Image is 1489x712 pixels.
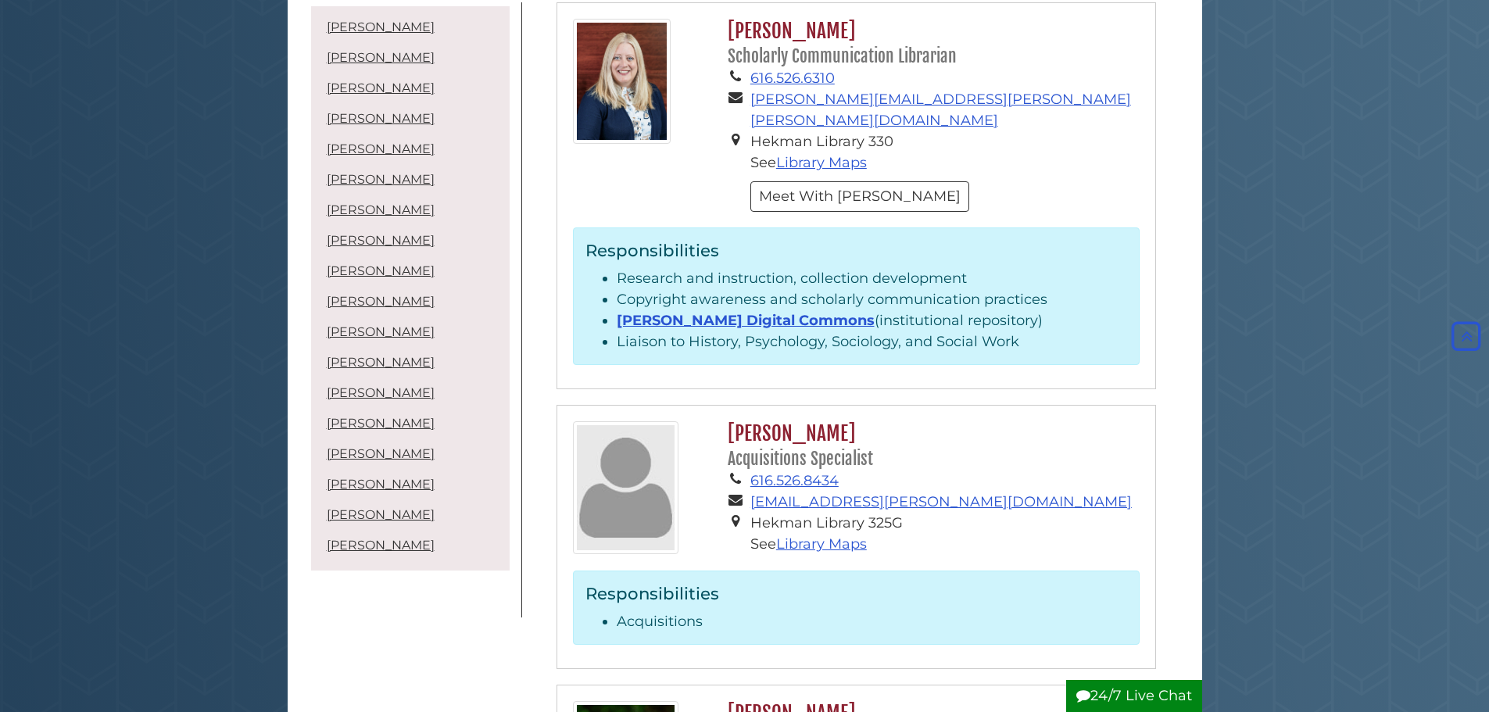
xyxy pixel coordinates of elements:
[720,421,1139,470] h2: [PERSON_NAME]
[750,472,839,489] a: 616.526.8434
[573,421,678,554] img: profile_125x160.jpg
[311,2,510,578] div: Guide Pages
[1066,680,1202,712] button: 24/7 Live Chat
[776,154,867,171] a: Library Maps
[327,538,435,553] a: [PERSON_NAME]
[776,535,867,553] a: Library Maps
[327,111,435,126] a: [PERSON_NAME]
[728,449,873,469] small: Acquisitions Specialist
[327,507,435,522] a: [PERSON_NAME]
[617,268,1127,289] li: Research and instruction, collection development
[617,312,875,329] a: [PERSON_NAME] Digital Commons
[585,583,1127,603] h3: Responsibilities
[327,233,435,248] a: [PERSON_NAME]
[750,70,835,87] a: 616.526.6310
[327,263,435,278] a: [PERSON_NAME]
[617,289,1127,310] li: Copyright awareness and scholarly communication practices
[617,331,1127,352] li: Liaison to History, Psychology, Sociology, and Social Work
[750,181,969,212] button: Meet With [PERSON_NAME]
[327,324,435,339] a: [PERSON_NAME]
[327,416,435,431] a: [PERSON_NAME]
[327,477,435,492] a: [PERSON_NAME]
[327,446,435,461] a: [PERSON_NAME]
[327,294,435,309] a: [PERSON_NAME]
[728,46,957,66] small: Scholarly Communication Librarian
[327,20,435,34] a: [PERSON_NAME]
[617,310,1127,331] li: (institutional repository)
[750,91,1131,129] a: [PERSON_NAME][EMAIL_ADDRESS][PERSON_NAME][PERSON_NAME][DOMAIN_NAME]
[327,141,435,156] a: [PERSON_NAME]
[327,355,435,370] a: [PERSON_NAME]
[327,81,435,95] a: [PERSON_NAME]
[585,240,1127,260] h3: Responsibilities
[327,172,435,187] a: [PERSON_NAME]
[1448,327,1485,345] a: Back to Top
[327,50,435,65] a: [PERSON_NAME]
[327,385,435,400] a: [PERSON_NAME]
[327,202,435,217] a: [PERSON_NAME]
[573,19,671,144] img: gina_bolger_125x160.jpg
[617,611,1127,632] li: Acquisitions
[720,19,1139,68] h2: [PERSON_NAME]
[750,493,1132,510] a: [EMAIL_ADDRESS][PERSON_NAME][DOMAIN_NAME]
[750,513,1140,555] li: Hekman Library 325G See
[750,131,1140,174] li: Hekman Library 330 See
